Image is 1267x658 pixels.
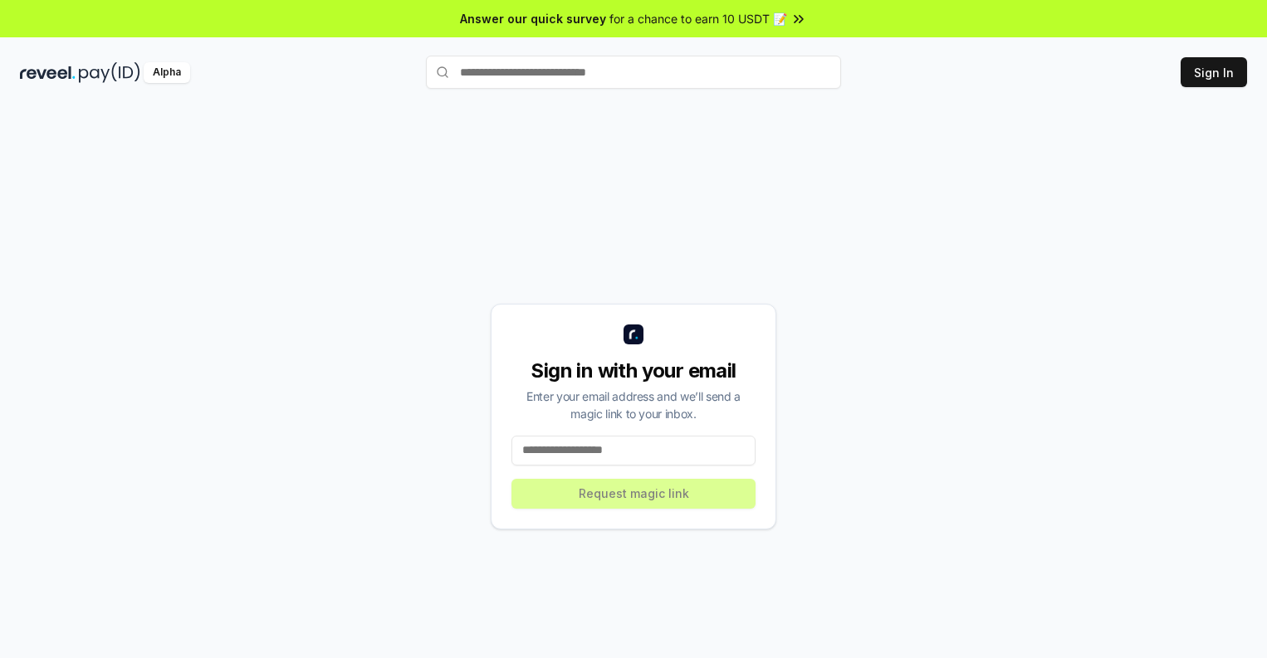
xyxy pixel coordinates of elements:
[79,62,140,83] img: pay_id
[511,387,756,422] div: Enter your email address and we’ll send a magic link to your inbox.
[460,10,606,27] span: Answer our quick survey
[624,324,643,344] img: logo_small
[20,62,76,83] img: reveel_dark
[511,358,756,384] div: Sign in with your email
[144,62,190,83] div: Alpha
[1181,57,1247,87] button: Sign In
[609,10,787,27] span: for a chance to earn 10 USDT 📝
